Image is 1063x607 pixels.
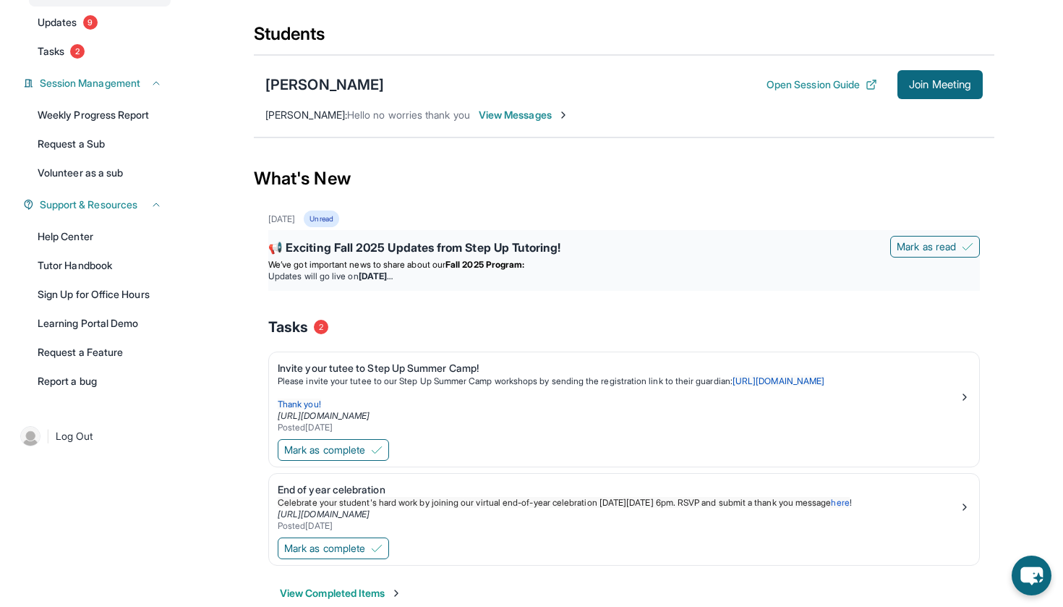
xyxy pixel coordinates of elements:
span: 2 [314,320,328,334]
button: Join Meeting [897,70,983,99]
div: [PERSON_NAME] [265,75,384,95]
span: Tasks [268,317,308,337]
strong: [DATE] [359,271,393,281]
span: Thank you! [278,399,321,409]
a: Tutor Handbook [29,252,171,279]
button: Open Session Guide [767,77,877,92]
p: ! [278,497,959,509]
a: [URL][DOMAIN_NAME] [278,509,370,519]
a: Help Center [29,224,171,250]
a: Updates9 [29,9,171,35]
span: [PERSON_NAME] : [265,109,347,121]
span: | [46,428,50,445]
a: Report a bug [29,368,171,394]
img: Mark as read [962,241,973,252]
button: Session Management [34,76,162,90]
p: Please invite your tutee to our Step Up Summer Camp workshops by sending the registration link to... [278,375,959,387]
img: Mark as complete [371,444,383,456]
a: Tasks2 [29,38,171,64]
div: Invite your tutee to Step Up Summer Camp! [278,361,959,375]
a: Request a Feature [29,339,171,365]
span: Hello no worries thank you [347,109,470,121]
a: Request a Sub [29,131,171,157]
img: Chevron-Right [558,109,569,121]
div: End of year celebration [278,483,959,497]
button: Support & Resources [34,198,162,212]
a: Volunteer as a sub [29,160,171,186]
div: Posted [DATE] [278,520,959,532]
span: Tasks [38,44,64,59]
button: Mark as complete [278,538,389,559]
button: Mark as complete [278,439,389,461]
div: 📢 Exciting Fall 2025 Updates from Step Up Tutoring! [268,239,980,259]
div: [DATE] [268,213,295,225]
a: Invite your tutee to Step Up Summer Camp!Please invite your tutee to our Step Up Summer Camp work... [269,352,979,436]
span: Updates [38,15,77,30]
div: Posted [DATE] [278,422,959,433]
div: Unread [304,211,338,227]
button: View Completed Items [280,586,402,600]
span: View Messages [479,108,569,122]
a: [URL][DOMAIN_NAME] [733,375,824,386]
span: Log Out [56,429,93,443]
a: |Log Out [14,420,171,452]
a: Weekly Progress Report [29,102,171,128]
span: Join Meeting [909,80,971,89]
span: We’ve got important news to share about our [268,259,445,270]
div: What's New [254,147,994,211]
div: Students [254,22,994,54]
img: Mark as complete [371,543,383,554]
strong: Fall 2025 Program: [445,259,524,270]
a: here [831,497,849,508]
span: Mark as read [897,239,956,254]
span: Support & Resources [40,198,137,212]
li: Updates will go live on [268,271,980,282]
span: Session Management [40,76,140,90]
a: Learning Portal Demo [29,310,171,336]
button: chat-button [1012,556,1051,595]
a: Sign Up for Office Hours [29,281,171,307]
button: Mark as read [890,236,980,258]
span: Mark as complete [284,541,365,556]
a: [URL][DOMAIN_NAME] [278,410,370,421]
span: 9 [83,15,98,30]
img: user-img [20,426,40,446]
a: End of year celebrationCelebrate your student's hard work by joining our virtual end-of-year cele... [269,474,979,535]
span: Celebrate your student's hard work by joining our virtual end-of-year celebration [DATE][DATE] 6p... [278,497,831,508]
span: 2 [70,44,85,59]
span: Mark as complete [284,443,365,457]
